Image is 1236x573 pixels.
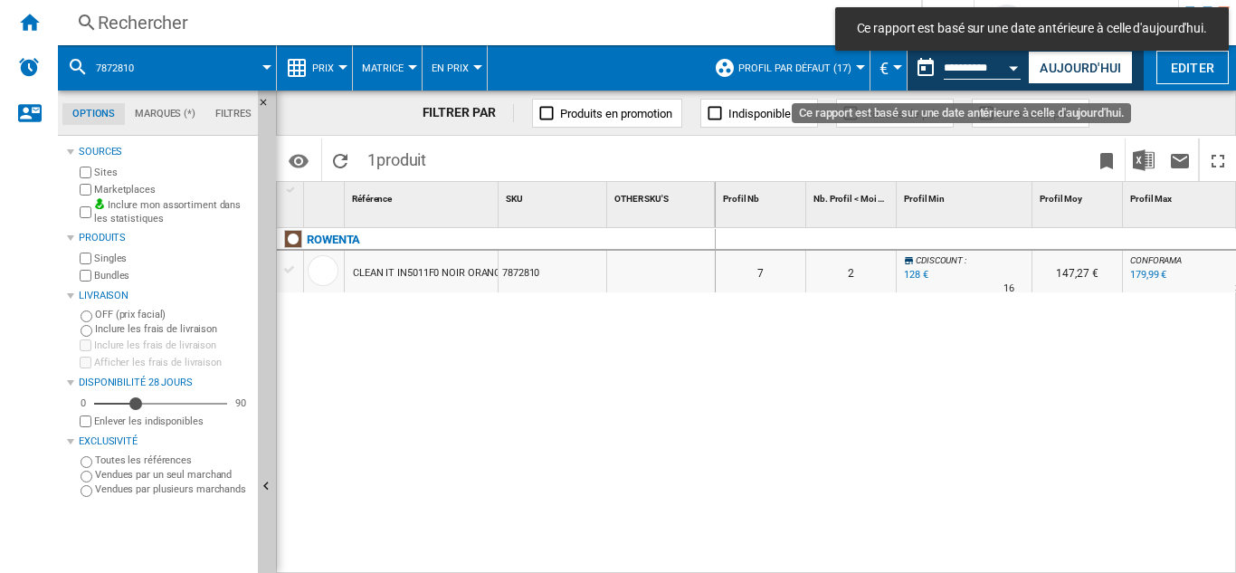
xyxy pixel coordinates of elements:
button: Télécharger au format Excel [1126,138,1162,181]
img: mysite-bg-18x18.png [94,198,105,209]
div: Profil Min Sort None [900,182,1032,210]
span: Profil Min [904,194,945,204]
div: Profil Nb Sort None [719,182,805,210]
span: Indisponible [728,107,791,120]
span: Produits en promotion [560,107,672,120]
span: produit [376,150,426,169]
button: Envoyer ce rapport par email [1162,138,1198,181]
div: Délai de livraison : 16 jours [1003,280,1014,298]
div: CLEAN IT IN5011F0 NOIR ORANGE [353,253,507,294]
input: Sites [80,167,91,178]
button: Aujourd'hui [1028,51,1133,84]
div: FILTRER PAR [423,104,515,122]
label: Marketplaces [94,183,251,196]
div: 0 [76,396,90,410]
input: Inclure les frais de livraison [80,339,91,351]
div: 2 [806,251,896,292]
span: € [879,59,889,78]
span: 1 [358,138,435,177]
input: Inclure les frais de livraison [81,325,92,337]
label: Toutes les références [95,454,251,467]
div: Disponibilité 28 Jours [79,376,251,390]
div: Sort None [348,182,498,210]
span: Ce rapport est basé sur une date antérieure à celle d'aujourd'hui. [851,20,1212,38]
div: Sort None [1036,182,1122,210]
div: Sort None [810,182,896,210]
span: Prix [312,62,334,74]
button: En Prix [432,45,478,91]
button: Créer un favoris [1089,138,1125,181]
button: Open calendar [998,49,1031,81]
span: OTHER SKU'S [614,194,669,204]
span: : [965,255,966,265]
span: Profil Nb [723,194,759,204]
input: Inclure mon assortiment dans les statistiques [80,201,91,224]
div: Sort None [719,182,805,210]
md-tab-item: Filtres [205,103,261,125]
span: Hausse de prix [864,107,940,120]
label: Inclure mon assortiment dans les statistiques [94,198,251,226]
div: 7872810 [67,45,267,91]
input: Bundles [80,270,91,282]
div: Ce rapport est basé sur une date antérieure à celle d'aujourd'hui. [908,45,1024,91]
div: Sources [79,145,251,159]
span: Matrice [362,62,404,74]
div: Cliquez pour filtrer sur cette marque [307,229,360,251]
div: Sort None [308,182,344,210]
div: 7 [716,251,805,292]
button: Baisse de prix [972,99,1089,128]
span: CDISCOUNT [916,255,963,265]
label: Afficher les frais de livraison [94,356,251,369]
div: Mise à jour : mercredi 3 septembre 2025 00:00 [1127,266,1166,284]
div: 7872810 [499,251,606,292]
div: Prix [286,45,343,91]
span: Profil Max [1130,194,1172,204]
div: 90 [231,396,251,410]
div: Nb. Profil < Moi Sort None [810,182,896,210]
div: Sort None [502,182,606,210]
label: Inclure les frais de livraison [95,322,251,336]
md-menu: Currency [870,45,908,91]
md-slider: Disponibilité [94,395,227,413]
span: CONFORAMA [1130,255,1182,265]
md-tab-item: Options [62,103,125,125]
input: Marketplaces [80,184,91,196]
label: Sites [94,166,251,179]
span: Nb. Profil < Moi [813,194,876,204]
span: Référence [352,194,392,204]
div: Exclusivité [79,435,251,449]
button: Produits en promotion [532,99,682,128]
div: SKU Sort None [502,182,606,210]
button: Indisponible [700,99,818,128]
button: € [879,45,898,91]
div: Produits [79,231,251,245]
label: Enlever les indisponibles [94,415,251,428]
label: Bundles [94,269,251,282]
button: Matrice [362,45,413,91]
div: Mise à jour : mercredi 3 septembre 2025 00:00 [901,266,928,284]
button: Profil par défaut (17) [738,45,860,91]
button: Masquer [258,91,280,123]
span: Profil par défaut (17) [738,62,851,74]
div: Profil par défaut (17) [714,45,860,91]
div: Sort None [900,182,1032,210]
img: alerts-logo.svg [18,56,40,78]
label: Vendues par un seul marchand [95,468,251,482]
button: 7872810 [96,45,152,91]
input: Afficher les frais de livraison [80,415,91,427]
div: OTHER SKU'S Sort None [611,182,715,210]
input: Vendues par plusieurs marchands [81,485,92,497]
input: Afficher les frais de livraison [80,357,91,368]
div: Livraison [79,289,251,303]
div: Rechercher [98,10,874,35]
label: OFF (prix facial) [95,308,251,321]
button: md-calendar [908,50,944,86]
label: Inclure les frais de livraison [94,339,251,352]
button: Recharger [322,138,358,181]
div: 147,27 € [1032,251,1122,292]
label: Vendues par plusieurs marchands [95,482,251,496]
div: Référence Sort None [348,182,498,210]
span: Baisse de prix [1000,107,1071,120]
